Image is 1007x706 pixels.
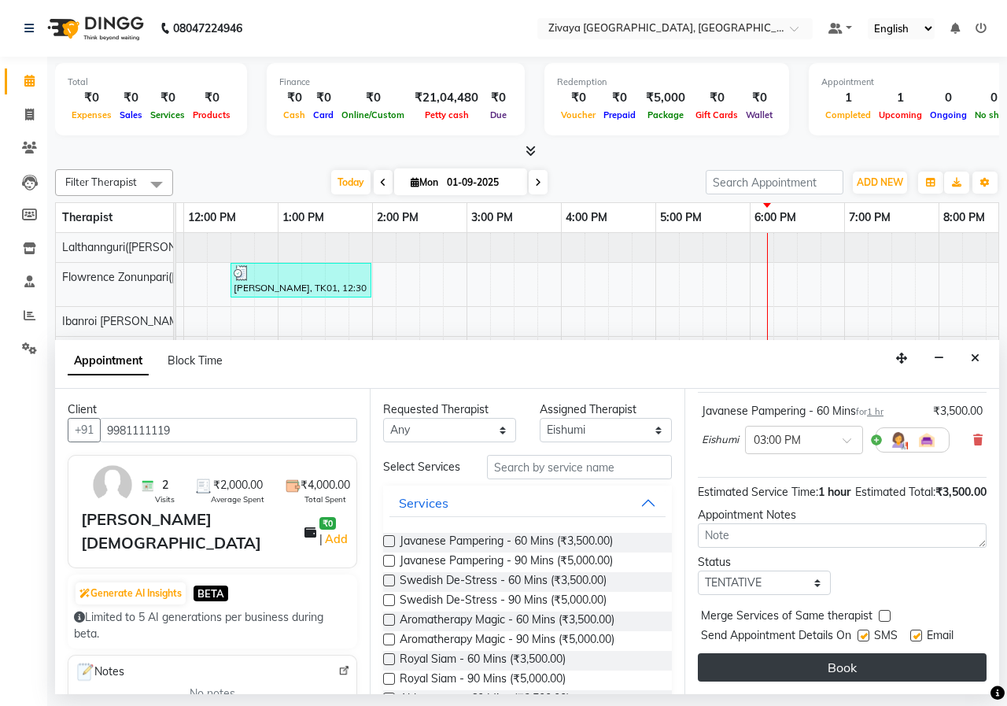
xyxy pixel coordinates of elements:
[62,240,219,254] span: Lalthannguri([PERSON_NAME])
[467,206,517,229] a: 3:00 PM
[279,76,512,89] div: Finance
[557,89,599,107] div: ₹0
[75,662,124,682] span: Notes
[76,582,186,604] button: Generate AI Insights
[857,176,903,188] span: ADD NEW
[146,89,189,107] div: ₹0
[698,507,987,523] div: Appointment Notes
[557,76,776,89] div: Redemption
[540,401,673,418] div: Assigned Therapist
[68,76,234,89] div: Total
[698,554,831,571] div: Status
[557,109,599,120] span: Voucher
[62,270,263,284] span: Flowrence Zonunpari([PERSON_NAME])
[331,170,371,194] span: Today
[855,485,935,499] span: Estimated Total:
[189,89,234,107] div: ₹0
[874,627,898,647] span: SMS
[939,206,989,229] a: 8:00 PM
[706,170,843,194] input: Search Appointment
[68,418,101,442] button: +91
[818,485,850,499] span: 1 hour
[278,206,328,229] a: 1:00 PM
[640,89,692,107] div: ₹5,000
[400,572,607,592] span: Swedish De-Stress - 60 Mins (₹3,500.00)
[644,109,688,120] span: Package
[702,432,739,448] span: Eishumi
[189,109,234,120] span: Products
[400,651,566,671] span: Royal Siam - 60 Mins (₹3,500.00)
[407,176,442,188] span: Mon
[845,206,894,229] a: 7:00 PM
[389,489,666,517] button: Services
[400,592,607,612] span: Swedish De-Stress - 90 Mins (₹5,000.00)
[62,210,113,224] span: Therapist
[68,401,357,418] div: Client
[421,109,473,120] span: Petty cash
[279,89,309,107] div: ₹0
[701,627,851,647] span: Send Appointment Details On
[751,206,800,229] a: 6:00 PM
[926,109,971,120] span: Ongoing
[867,406,883,417] span: 1 hr
[933,403,983,420] div: ₹3,500.00
[701,608,872,627] span: Merge Services of Same therapist
[487,455,672,479] input: Search by service name
[323,530,350,549] a: Add
[889,431,908,449] img: Hairdresser.png
[279,109,309,120] span: Cash
[190,686,235,702] span: No notes
[319,517,336,530] span: ₹0
[173,6,242,50] b: 08047224946
[599,109,640,120] span: Prepaid
[926,89,971,107] div: 0
[821,89,875,107] div: 1
[213,477,263,493] span: ₹2,000.00
[168,353,223,368] span: Block Time
[338,89,408,107] div: ₹0
[562,206,611,229] a: 4:00 PM
[232,265,370,295] div: [PERSON_NAME], TK01, 12:30 PM-02:00 PM, Javanese Pampering - 90 Mins
[742,109,776,120] span: Wallet
[917,431,936,449] img: Interior.png
[400,553,613,572] span: Javanese Pampering - 90 Mins (₹5,000.00)
[304,493,346,505] span: Total Spent
[599,89,640,107] div: ₹0
[373,206,422,229] a: 2:00 PM
[146,109,189,120] span: Services
[338,109,408,120] span: Online/Custom
[399,493,448,512] div: Services
[400,612,614,631] span: Aromatherapy Magic - 60 Mins (₹3,500.00)
[184,206,240,229] a: 12:00 PM
[65,176,137,188] span: Filter Therapist
[81,508,304,555] div: [PERSON_NAME][DEMOGRAPHIC_DATA]
[964,346,987,371] button: Close
[692,89,742,107] div: ₹0
[155,493,175,505] span: Visits
[301,477,350,493] span: ₹4,000.00
[702,403,883,420] div: Javanese Pampering - 60 Mins
[371,459,475,475] div: Select Services
[486,109,511,120] span: Due
[74,609,351,642] div: Limited to 5 AI generations per business during beta.
[875,89,926,107] div: 1
[68,109,116,120] span: Expenses
[692,109,742,120] span: Gift Cards
[194,586,228,601] span: BETA
[211,493,264,505] span: Average Spent
[40,6,148,50] img: logo
[400,631,614,651] span: Aromatherapy Magic - 90 Mins (₹5,000.00)
[853,172,907,194] button: ADD NEW
[856,406,883,417] small: for
[116,109,146,120] span: Sales
[485,89,512,107] div: ₹0
[875,109,926,120] span: Upcoming
[742,89,776,107] div: ₹0
[309,89,338,107] div: ₹0
[400,533,613,553] span: Javanese Pampering - 60 Mins (₹3,500.00)
[400,671,566,690] span: Royal Siam - 90 Mins (₹5,000.00)
[698,485,818,499] span: Estimated Service Time:
[935,485,987,499] span: ₹3,500.00
[821,109,875,120] span: Completed
[68,89,116,107] div: ₹0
